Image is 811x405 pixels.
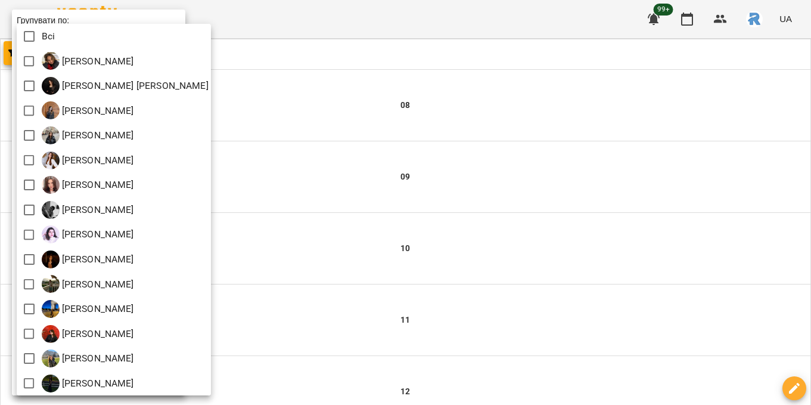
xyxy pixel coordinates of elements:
p: [PERSON_NAME] [60,351,134,366]
a: К [PERSON_NAME] [42,201,134,219]
p: [PERSON_NAME] [60,178,134,192]
div: Гаджієва Мельтем [42,101,134,119]
div: Ковальчук Юлія Олександрівна [42,225,134,243]
img: Б [42,77,60,95]
p: [PERSON_NAME] [60,227,134,242]
a: Ш [PERSON_NAME] [42,350,134,367]
img: Б [42,52,60,70]
img: Р [42,275,60,293]
p: [PERSON_NAME] [60,104,134,118]
div: Кирилова Софія Сергіївна [42,201,134,219]
a: К [PERSON_NAME] [42,176,134,194]
p: [PERSON_NAME] [PERSON_NAME] [60,79,209,93]
a: Р [PERSON_NAME] [42,275,134,293]
p: [PERSON_NAME] [60,277,134,292]
img: К [42,201,60,219]
img: Ш [42,375,60,392]
p: [PERSON_NAME] [60,252,134,267]
p: [PERSON_NAME] [60,327,134,341]
img: Ж [42,152,60,169]
img: О [42,251,60,268]
img: Д [42,126,60,144]
p: [PERSON_NAME] [60,128,134,143]
a: О [PERSON_NAME] [42,251,134,268]
p: [PERSON_NAME] [60,302,134,316]
a: Ж [PERSON_NAME] [42,152,134,169]
div: Салань Юліанна Олегівна [42,300,134,318]
a: Б [PERSON_NAME] [42,52,134,70]
img: С [42,325,60,343]
img: Г [42,101,60,119]
img: Ш [42,350,60,367]
a: К [PERSON_NAME] [42,225,134,243]
img: С [42,300,60,318]
a: С [PERSON_NAME] [42,300,134,318]
div: Денисенко Анна Павлівна [42,126,134,144]
a: Ш [PERSON_NAME] [42,375,134,392]
div: Шумило Юстина Остапівна [42,375,134,392]
div: Білохвостова Анна Олександрівна [42,77,209,95]
div: Желізняк Єлизавета Сергіївна [42,152,134,169]
a: Г [PERSON_NAME] [42,101,134,119]
div: Калашник Анастасія Володимирівна [42,176,134,194]
a: Б [PERSON_NAME] [PERSON_NAME] [42,77,209,95]
img: К [42,176,60,194]
a: С [PERSON_NAME] [42,325,134,343]
p: [PERSON_NAME] [60,54,134,69]
p: [PERSON_NAME] [60,203,134,217]
div: Бондар Влада Сергіївна [42,52,134,70]
p: Всі [42,29,55,44]
a: Д [PERSON_NAME] [42,126,134,144]
p: [PERSON_NAME] [60,376,134,391]
div: Шамайло Наталія Миколаївна [42,350,134,367]
p: [PERSON_NAME] [60,153,134,168]
img: К [42,225,60,243]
